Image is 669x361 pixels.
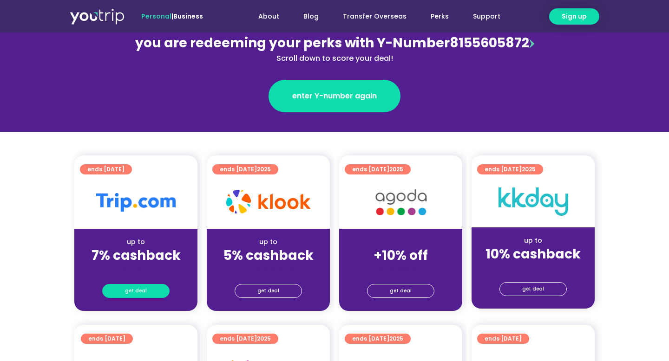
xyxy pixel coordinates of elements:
[499,282,567,296] a: get deal
[212,334,278,344] a: ends [DATE]2025
[257,335,271,342] span: 2025
[419,8,461,25] a: Perks
[392,237,409,246] span: up to
[485,245,581,263] strong: 10% cashback
[461,8,512,25] a: Support
[214,264,322,274] div: (for stays only)
[220,164,271,174] span: ends [DATE]
[345,334,411,344] a: ends [DATE]2025
[214,237,322,247] div: up to
[82,237,190,247] div: up to
[522,165,536,173] span: 2025
[102,284,170,298] a: get deal
[125,284,147,297] span: get deal
[390,284,412,297] span: get deal
[223,246,314,264] strong: 5% cashback
[141,12,171,21] span: Personal
[291,8,331,25] a: Blog
[228,8,512,25] nav: Menu
[257,165,271,173] span: 2025
[345,164,411,174] a: ends [DATE]2025
[562,12,587,21] span: Sign up
[269,80,400,112] a: enter Y-number again
[212,164,278,174] a: ends [DATE]2025
[133,53,536,64] div: Scroll down to score your deal!
[347,264,455,274] div: (for stays only)
[374,246,428,264] strong: +10% off
[522,283,544,296] span: get deal
[389,335,403,342] span: 2025
[220,334,271,344] span: ends [DATE]
[141,12,203,21] span: |
[485,164,536,174] span: ends [DATE]
[479,236,587,245] div: up to
[367,284,434,298] a: get deal
[389,165,403,173] span: 2025
[235,284,302,298] a: get deal
[88,334,125,344] span: ends [DATE]
[331,8,419,25] a: Transfer Overseas
[87,164,125,174] span: ends [DATE]
[352,334,403,344] span: ends [DATE]
[92,246,181,264] strong: 7% cashback
[485,334,522,344] span: ends [DATE]
[135,34,450,52] span: you are redeeming your perks with Y-Number
[80,164,132,174] a: ends [DATE]
[477,334,529,344] a: ends [DATE]
[292,90,377,102] span: enter Y-number again
[173,12,203,21] a: Business
[352,164,403,174] span: ends [DATE]
[246,8,291,25] a: About
[82,264,190,274] div: (for stays only)
[133,33,536,64] div: 8155605872
[549,8,599,25] a: Sign up
[257,284,279,297] span: get deal
[479,263,587,272] div: (for stays only)
[81,334,133,344] a: ends [DATE]
[477,164,543,174] a: ends [DATE]2025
